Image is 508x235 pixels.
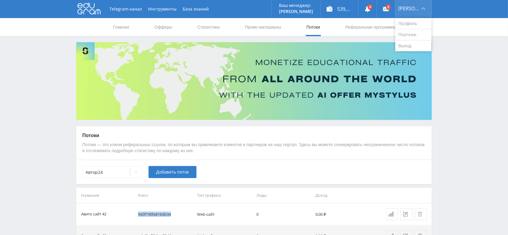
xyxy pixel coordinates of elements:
[313,188,373,203] th: Доход
[156,170,189,174] span: Добавить поток
[395,29,431,40] a: Платежи
[254,188,313,203] th: Лиды
[279,9,313,14] p: [PERSON_NAME]
[82,142,426,154] p: Потоки — это ключи реферальных ссылок, по которым вы привлекаете клиентов и партнеров на наш порт...
[136,203,195,225] td: 9d0f190fa81b6b34
[195,188,254,203] th: Тип трафика
[82,132,426,139] p: Потоки
[136,188,195,203] th: Ключ
[386,208,398,220] a: Статистика
[306,18,321,36] a: Потоки
[112,18,130,36] a: Главная
[244,18,282,36] a: Промо-материалы
[76,42,432,120] img: Banner
[400,208,412,220] button: Редактировать
[254,203,313,225] td: 0
[345,18,396,36] a: Реферальная программа
[195,203,254,225] td: Web-сайт
[154,18,173,36] a: Офферы
[395,18,431,29] a: Профиль
[313,203,373,225] td: 0,00 ₽
[395,40,431,51] a: Выход
[149,166,196,178] button: Добавить поток
[81,211,106,218] div: Авито сайт 42
[279,3,313,8] p: Ваш менеджер:
[398,6,419,11] span: [PERSON_NAME]
[415,208,427,220] button: Удалить
[76,188,136,203] th: Название
[197,18,220,36] a: Статистика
